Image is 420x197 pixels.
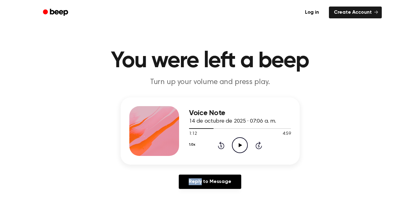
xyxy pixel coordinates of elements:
h3: Voice Note [189,109,291,117]
a: Log in [299,5,325,20]
h1: You were left a beep [51,50,369,72]
p: Turn up your volume and press play. [91,77,330,87]
a: Beep [39,7,74,19]
a: Create Account [329,7,382,18]
span: 14 de octubre de 2025 · 07:06 a. m. [189,119,276,124]
a: Reply to Message [179,175,241,189]
span: 4:59 [283,131,291,137]
button: 1.0x [189,139,195,150]
span: 1:12 [189,131,197,137]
